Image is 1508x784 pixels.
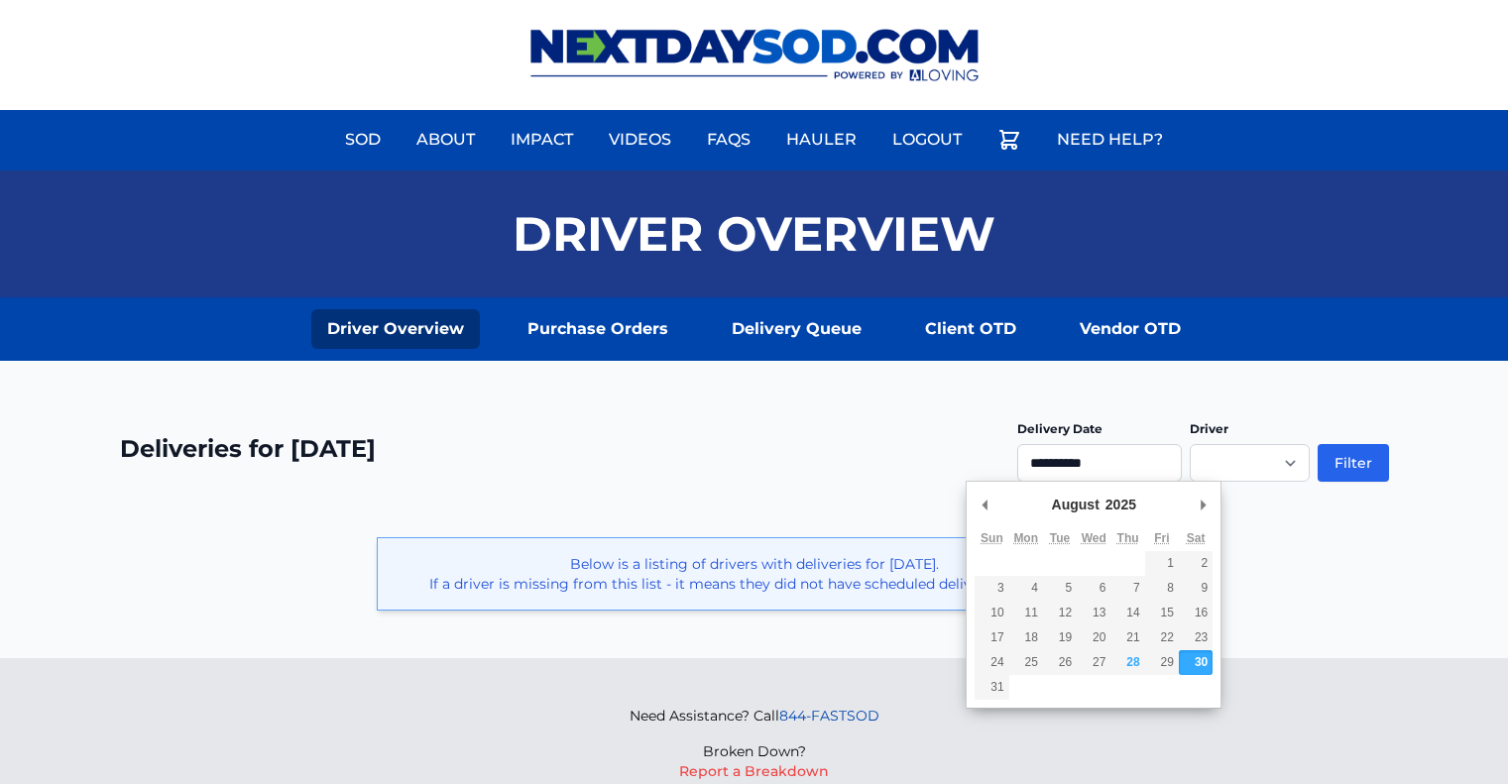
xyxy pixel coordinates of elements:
[1179,650,1213,675] button: 30
[1009,576,1043,601] button: 4
[909,309,1032,349] a: Client OTD
[1145,551,1179,576] button: 1
[597,116,683,164] a: Videos
[1190,421,1228,436] label: Driver
[716,309,877,349] a: Delivery Queue
[1193,490,1213,519] button: Next Month
[981,531,1003,545] abbr: Sunday
[1049,490,1102,519] div: August
[975,490,994,519] button: Previous Month
[1179,551,1213,576] button: 2
[1009,601,1043,625] button: 11
[1082,531,1106,545] abbr: Wednesday
[405,116,487,164] a: About
[1145,650,1179,675] button: 29
[1102,490,1139,519] div: 2025
[1017,444,1182,482] input: Use the arrow keys to pick a date
[333,116,393,164] a: Sod
[1145,601,1179,625] button: 15
[1179,625,1213,650] button: 23
[120,433,376,465] h2: Deliveries for [DATE]
[1077,601,1110,625] button: 13
[679,761,829,781] button: Report a Breakdown
[774,116,869,164] a: Hauler
[1145,576,1179,601] button: 8
[1110,601,1144,625] button: 14
[975,576,1008,601] button: 3
[975,625,1008,650] button: 17
[1013,531,1038,545] abbr: Monday
[1043,650,1077,675] button: 26
[1179,601,1213,625] button: 16
[1045,116,1175,164] a: Need Help?
[975,601,1008,625] button: 10
[1077,650,1110,675] button: 27
[975,650,1008,675] button: 24
[1179,576,1213,601] button: 9
[1043,576,1077,601] button: 5
[630,706,879,726] p: Need Assistance? Call
[1043,625,1077,650] button: 19
[1154,531,1169,545] abbr: Friday
[1145,625,1179,650] button: 22
[1187,531,1206,545] abbr: Saturday
[1009,625,1043,650] button: 18
[1064,309,1197,349] a: Vendor OTD
[1009,650,1043,675] button: 25
[779,707,879,725] a: 844-FASTSOD
[512,309,684,349] a: Purchase Orders
[1017,421,1102,436] label: Delivery Date
[1077,576,1110,601] button: 6
[513,210,995,258] h1: Driver Overview
[499,116,585,164] a: Impact
[1043,601,1077,625] button: 12
[630,741,879,761] p: Broken Down?
[695,116,762,164] a: FAQs
[1050,531,1070,545] abbr: Tuesday
[311,309,480,349] a: Driver Overview
[394,554,1114,594] p: Below is a listing of drivers with deliveries for [DATE]. If a driver is missing from this list -...
[880,116,974,164] a: Logout
[1110,650,1144,675] button: 28
[1117,531,1139,545] abbr: Thursday
[1318,444,1389,482] button: Filter
[1110,576,1144,601] button: 7
[975,675,1008,700] button: 31
[1077,625,1110,650] button: 20
[1110,625,1144,650] button: 21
